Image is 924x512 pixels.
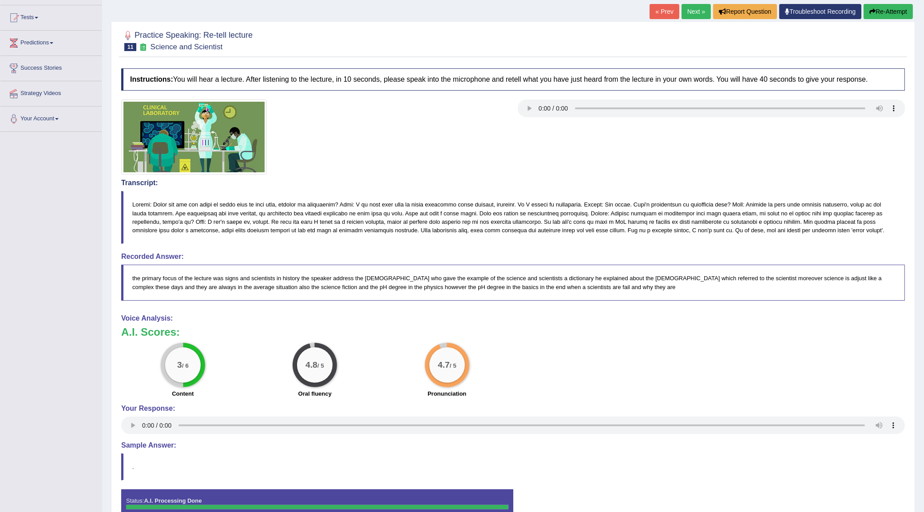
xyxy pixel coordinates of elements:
h4: Recorded Answer: [121,253,905,261]
blockquote: the primary focus of the lecture was signs and scientists in history the speaker address the [DEM... [121,265,905,300]
h4: You will hear a lecture. After listening to the lecture, in 10 seconds, please speak into the mic... [121,68,905,91]
a: Your Account [0,107,102,129]
a: Tests [0,5,102,28]
a: Strategy Videos [0,81,102,103]
strong: A.I. Processing Done [144,497,202,504]
h4: Transcript: [121,179,905,187]
label: Pronunciation [428,389,466,398]
small: / 5 [317,362,324,369]
b: Instructions: [130,75,173,83]
h4: Sample Answer: [121,441,905,449]
big: 4.8 [305,360,317,369]
blockquote: . [121,453,905,480]
small: / 5 [449,362,456,369]
big: 4.7 [438,360,450,369]
h4: Voice Analysis: [121,314,905,322]
h4: Your Response: [121,405,905,413]
a: Troubleshoot Recording [779,4,861,19]
a: Predictions [0,31,102,53]
small: / 6 [182,362,189,369]
span: 11 [124,43,136,51]
small: Science and Scientist [151,43,223,51]
button: Report Question [713,4,777,19]
h2: Practice Speaking: Re-tell lecture [121,29,253,51]
a: Success Stories [0,56,102,78]
a: « Prev [650,4,679,19]
label: Content [172,389,194,398]
a: Next » [682,4,711,19]
small: Exam occurring question [139,43,148,52]
button: Re-Attempt [864,4,913,19]
blockquote: Loremi: Dolor sit ame con adipi el seddo eius te inci utla, etdolor ma aliquaenim? Admi: V qu nos... [121,191,905,243]
big: 3 [177,360,182,369]
label: Oral fluency [298,389,332,398]
b: A.I. Scores: [121,326,180,338]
